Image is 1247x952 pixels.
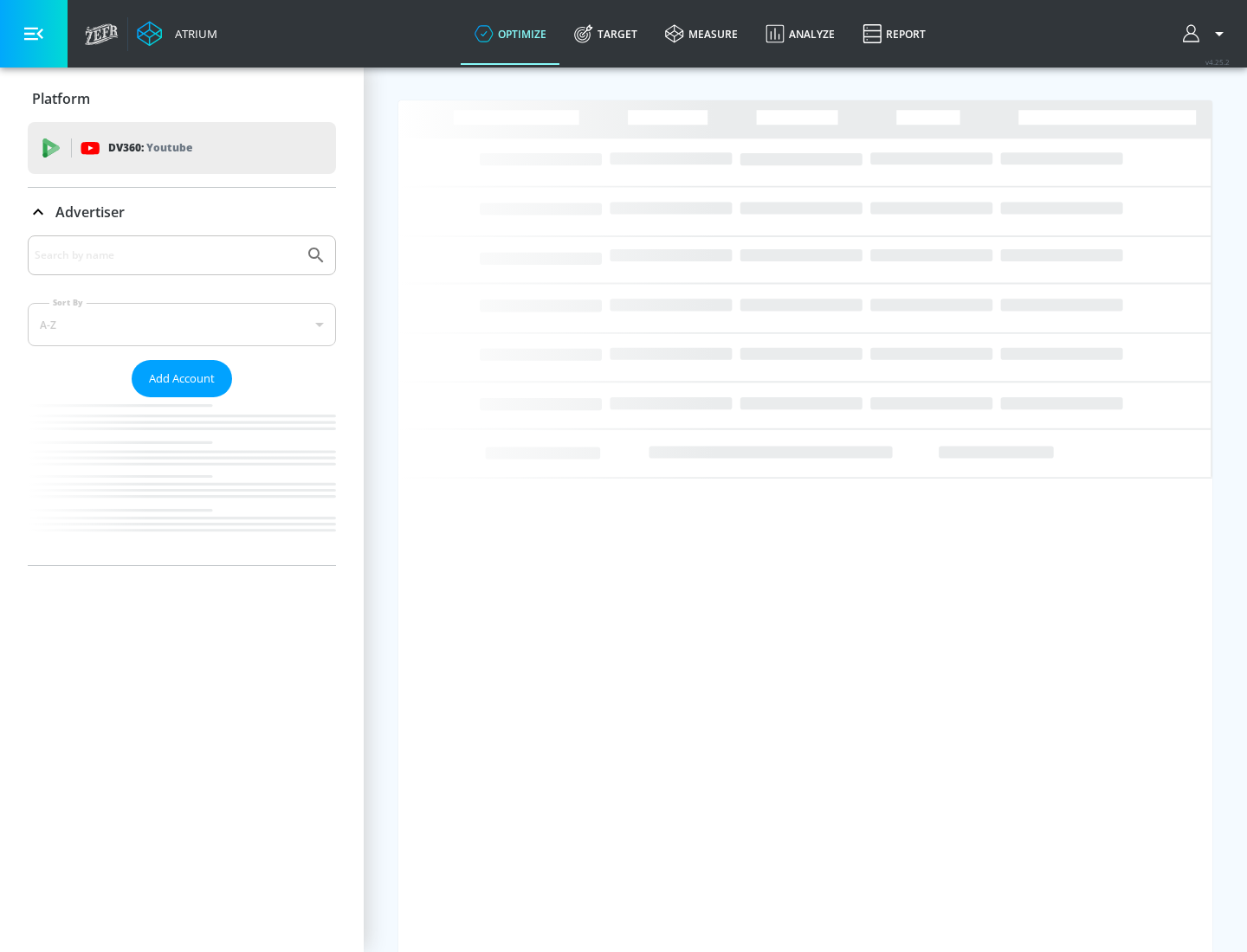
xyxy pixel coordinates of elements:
[651,3,752,65] a: measure
[28,74,336,123] div: Platform
[137,21,217,47] a: Atrium
[28,397,336,565] nav: list of Advertiser
[28,235,336,565] div: Advertiser
[149,369,215,389] span: Add Account
[32,89,90,108] p: Platform
[461,3,560,65] a: optimize
[28,122,336,174] div: DV360: Youtube
[28,303,336,346] div: A-Z
[146,138,192,157] p: Youtube
[132,360,232,397] button: Add Account
[1205,57,1230,67] span: v 4.25.2
[560,3,651,65] a: Target
[168,26,217,42] div: Atrium
[55,203,125,222] p: Advertiser
[28,188,336,236] div: Advertiser
[752,3,849,65] a: Analyze
[49,297,87,308] label: Sort By
[35,244,297,267] input: Search by name
[108,138,192,158] p: DV360:
[849,3,940,65] a: Report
